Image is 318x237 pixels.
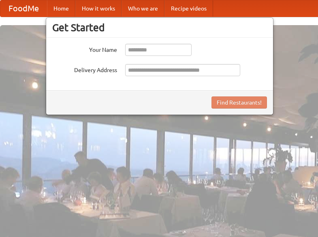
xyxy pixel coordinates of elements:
[52,64,117,74] label: Delivery Address
[52,21,267,34] h3: Get Started
[0,0,47,17] a: FoodMe
[52,44,117,54] label: Your Name
[47,0,75,17] a: Home
[122,0,164,17] a: Who we are
[164,0,213,17] a: Recipe videos
[75,0,122,17] a: How it works
[211,96,267,109] button: Find Restaurants!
